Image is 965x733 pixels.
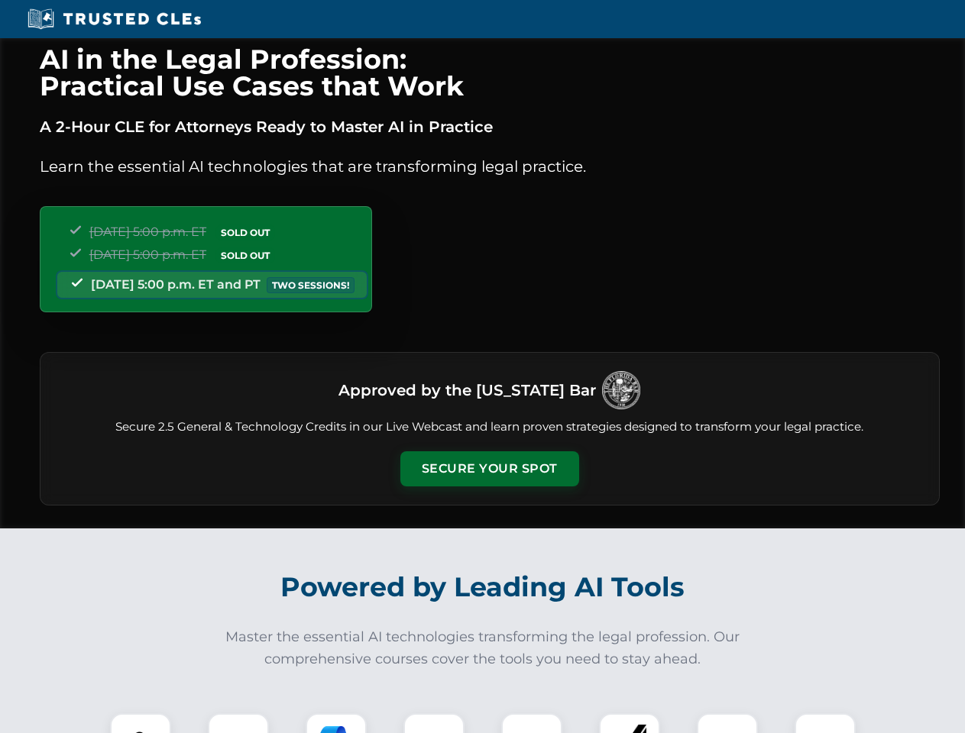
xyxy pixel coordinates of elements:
p: A 2-Hour CLE for Attorneys Ready to Master AI in Practice [40,115,940,139]
span: [DATE] 5:00 p.m. ET [89,247,206,262]
img: Trusted CLEs [23,8,206,31]
span: SOLD OUT [215,247,275,263]
h1: AI in the Legal Profession: Practical Use Cases that Work [40,46,940,99]
h3: Approved by the [US_STATE] Bar [338,376,596,404]
span: SOLD OUT [215,224,275,241]
p: Master the essential AI technologies transforming the legal profession. Our comprehensive courses... [215,626,750,670]
span: [DATE] 5:00 p.m. ET [89,224,206,239]
img: Logo [602,371,640,409]
h2: Powered by Leading AI Tools [60,560,906,614]
p: Secure 2.5 General & Technology Credits in our Live Webcast and learn proven strategies designed ... [59,418,921,436]
p: Learn the essential AI technologies that are transforming legal practice. [40,154,940,179]
button: Secure Your Spot [400,451,579,486]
